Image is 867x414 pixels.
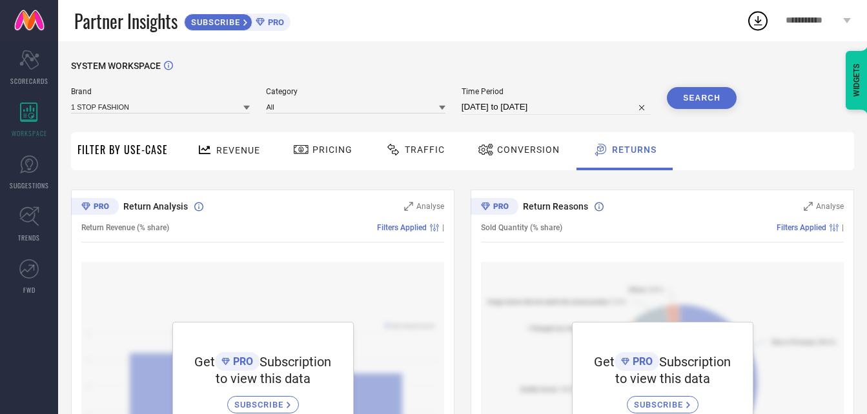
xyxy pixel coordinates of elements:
a: SUBSCRIBEPRO [184,10,291,31]
span: Filters Applied [377,223,427,232]
span: SUGGESTIONS [10,181,49,190]
svg: Zoom [804,202,813,211]
span: | [842,223,844,232]
span: to view this data [615,371,710,386]
span: Category [266,87,445,96]
span: WORKSPACE [12,128,47,138]
span: Traffic [405,144,445,155]
span: Return Analysis [123,201,188,212]
span: | [442,223,444,232]
button: Search [667,87,737,109]
span: Brand [71,87,250,96]
svg: Zoom [404,202,413,211]
span: Analyse [416,202,444,211]
span: Conversion [497,144,560,155]
span: SUBSCRIBE [634,400,686,409]
span: Partner Insights [74,8,178,34]
span: Returns [612,144,657,155]
span: PRO [230,355,253,368]
span: Get [594,354,615,370]
span: to view this data [216,371,311,386]
div: Premium [71,198,119,217]
span: Sold Quantity (% share) [481,223,562,232]
span: SUBSCRIBE [185,17,243,27]
span: TRENDS [18,233,40,242]
span: Subscription [260,354,331,370]
a: SUBSCRIBE [627,386,699,413]
span: Revenue [216,145,260,155]
span: PRO [629,355,653,368]
span: SCORECARDS [10,76,48,86]
span: Analyse [816,202,844,211]
span: Time Period [462,87,651,96]
span: SYSTEM WORKSPACE [71,61,161,71]
span: SUBSCRIBE [234,400,287,409]
input: Select time period [462,99,651,115]
span: Pricing [312,144,352,155]
span: FWD [23,285,36,295]
div: Premium [471,198,518,217]
span: Return Reasons [523,201,588,212]
a: SUBSCRIBE [227,386,299,413]
span: Subscription [659,354,731,370]
div: Open download list [746,9,770,32]
span: Filters Applied [777,223,826,232]
span: Filter By Use-Case [77,142,168,157]
span: PRO [265,17,284,27]
span: Get [194,354,215,370]
span: Return Revenue (% share) [81,223,169,232]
